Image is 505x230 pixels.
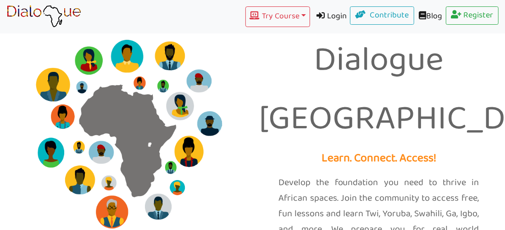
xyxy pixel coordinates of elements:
a: Login [310,6,350,27]
p: Dialogue [GEOGRAPHIC_DATA] [260,32,499,149]
a: Blog [414,6,446,27]
a: Contribute [350,6,414,25]
img: learn African language platform app [6,5,81,28]
button: Try Course [245,6,310,27]
p: Learn. Connect. Access! [260,149,499,169]
a: Register [446,6,499,25]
